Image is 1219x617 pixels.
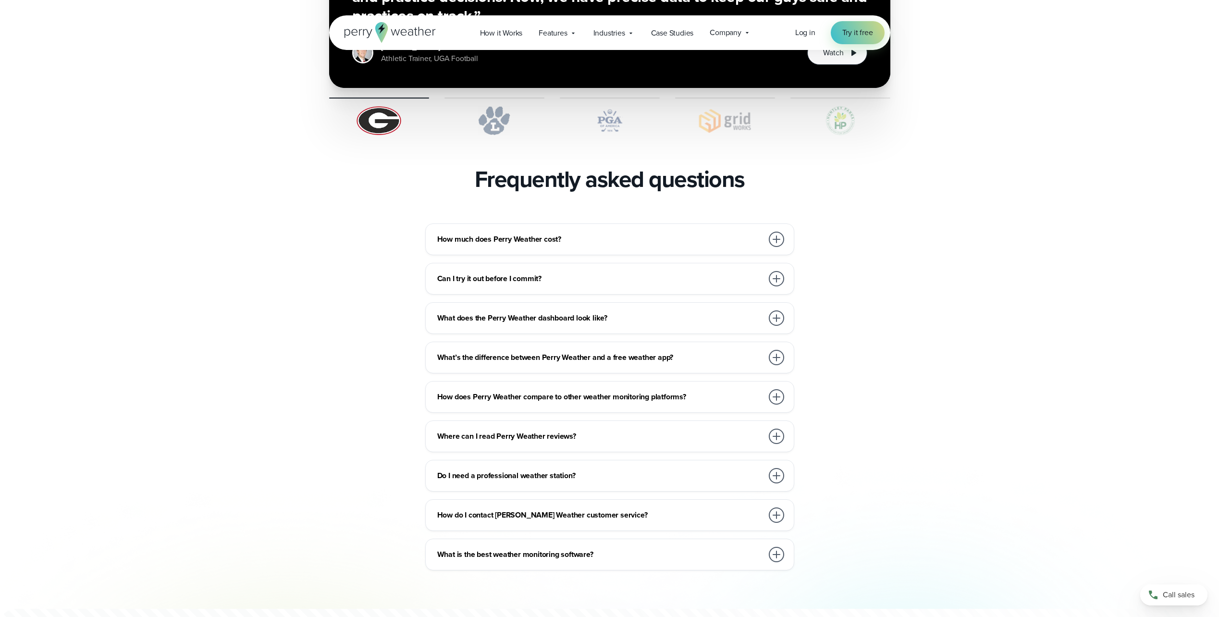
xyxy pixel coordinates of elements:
a: How it Works [472,23,531,43]
h3: How much does Perry Weather cost? [437,234,763,245]
h3: How do I contact [PERSON_NAME] Weather customer service? [437,509,763,521]
h3: How does Perry Weather compare to other weather monitoring platforms? [437,391,763,403]
img: Gridworks.svg [675,106,775,135]
h3: What is the best weather monitoring software? [437,549,763,560]
div: Athletic Trainer, UGA Football [381,53,478,64]
a: Try it free [831,21,885,44]
h2: Frequently asked questions [475,166,745,193]
a: Case Studies [643,23,702,43]
button: Watch [807,41,867,65]
span: Features [539,27,567,39]
a: Log in [795,27,815,38]
h3: Where can I read Perry Weather reviews? [437,431,763,442]
h3: What does the Perry Weather dashboard look like? [437,312,763,324]
img: PGA.svg [560,106,660,135]
span: Company [710,27,741,38]
span: Industries [593,27,625,39]
span: Call sales [1163,589,1194,601]
h3: Can I try it out before I commit? [437,273,763,284]
h3: Do I need a professional weather station? [437,470,763,481]
span: Case Studies [651,27,694,39]
span: Watch [823,47,843,59]
h3: What’s the difference between Perry Weather and a free weather app? [437,352,763,363]
span: Try it free [842,27,873,38]
a: Call sales [1140,584,1207,605]
span: How it Works [480,27,523,39]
